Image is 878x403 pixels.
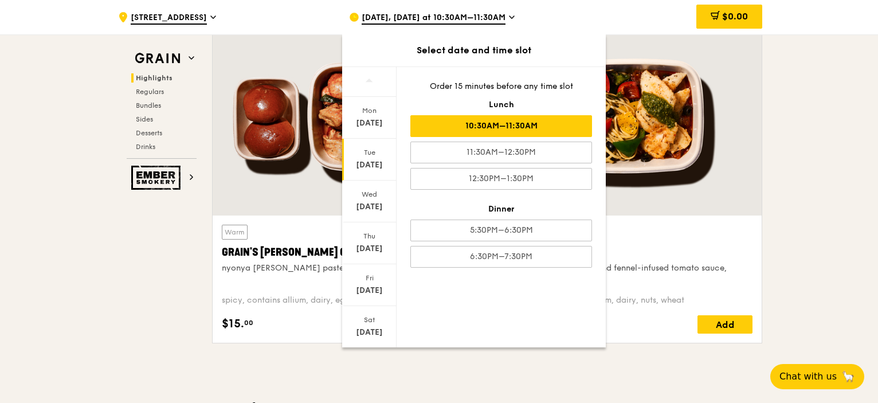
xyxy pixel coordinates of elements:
span: Regulars [136,88,164,96]
span: $0.00 [722,11,748,22]
div: nyonya [PERSON_NAME] paste, mini bread roll, roasted potato [222,263,473,274]
div: [DATE] [344,118,395,129]
div: Fri [344,273,395,283]
button: Chat with us🦙 [770,364,864,389]
div: Thu [344,232,395,241]
span: [STREET_ADDRESS] [131,12,207,25]
span: Sides [136,115,153,123]
img: Grain web logo [131,48,184,69]
div: 12:30PM–1:30PM [410,168,592,190]
div: [DATE] [344,201,395,213]
div: spicy, contains allium, dairy, egg, soy, wheat [222,295,473,306]
div: Sat [344,315,395,324]
span: Drinks [136,143,155,151]
div: [DATE] [344,243,395,255]
div: Add [697,315,752,334]
span: Bundles [136,101,161,109]
div: Select date and time slot [342,44,606,57]
div: Mon [344,106,395,115]
div: oven-baked dory, onion and fennel-infused tomato sauce, linguine [501,263,752,285]
div: Warm [222,225,248,240]
div: 10:30AM–11:30AM [410,115,592,137]
span: $15. [222,315,244,332]
div: 6:30PM–7:30PM [410,246,592,268]
div: 11:30AM–12:30PM [410,142,592,163]
div: [DATE] [344,327,395,338]
div: pescatarian, contains allium, dairy, nuts, wheat [501,295,752,306]
span: Chat with us [779,370,837,384]
div: [DATE] [344,159,395,171]
div: Tue [344,148,395,157]
span: [DATE], [DATE] at 10:30AM–11:30AM [362,12,505,25]
div: Lunch [410,99,592,111]
div: Order 15 minutes before any time slot [410,81,592,92]
span: 00 [244,318,253,327]
img: Ember Smokery web logo [131,166,184,190]
span: Desserts [136,129,162,137]
div: [DATE] [344,285,395,296]
div: Marinara Fish Pasta [501,244,752,260]
span: 🦙 [841,370,855,384]
div: 5:30PM–6:30PM [410,220,592,241]
div: Dinner [410,204,592,215]
span: Highlights [136,74,173,82]
div: Wed [344,190,395,199]
div: Grain's [PERSON_NAME] Chicken Stew (and buns) [222,244,473,260]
